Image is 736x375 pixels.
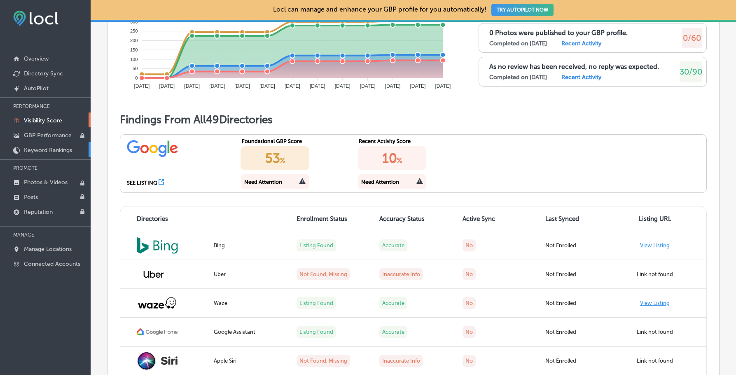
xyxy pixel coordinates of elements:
label: No [463,355,476,367]
p: Posts [24,194,38,201]
p: AutoPilot [24,85,49,92]
p: Keyword Rankings [24,147,72,154]
p: As no review has been received, no reply was expected. [489,63,659,70]
tspan: 50 [133,66,138,71]
div: Google Assistant [214,329,287,335]
div: Uber [214,271,287,277]
div: Need Attention [361,179,399,185]
p: Reputation [24,209,53,216]
label: Completed on [DATE] [489,74,547,81]
label: Link not found [637,271,673,277]
tspan: [DATE] [310,83,325,89]
button: TRY AUTOPILOT NOW [491,4,554,16]
tspan: [DATE] [184,83,200,89]
p: Overview [24,55,49,62]
img: google-home.png [137,328,178,336]
span: 0/60 [683,33,701,43]
label: Link not found [637,358,673,364]
div: Recent Activity Score [359,138,459,144]
tspan: [DATE] [209,83,225,89]
span: 30/90 [680,67,702,77]
tspan: [DATE] [159,83,175,89]
tspan: [DATE] [385,83,401,89]
tspan: [DATE] [410,83,426,89]
label: No [463,239,476,251]
label: No [463,326,476,338]
a: View Listing [640,300,670,306]
label: Link not found [637,329,673,335]
label: Listing Found [297,239,336,251]
tspan: [DATE] [335,83,350,89]
td: Not Enrolled [540,289,623,318]
label: Not Found, Missing [297,268,350,280]
tspan: 150 [130,47,138,52]
label: Recent Activity [561,40,601,47]
p: Visibility Score [24,117,62,124]
div: SEE LISTING [127,180,157,186]
p: Photos & Videos [24,179,68,186]
p: Directory Sync [24,70,63,77]
label: Completed on [DATE] [489,40,547,47]
div: Bing [214,242,287,248]
label: Not Found, Missing [297,355,350,367]
tspan: [DATE] [259,83,275,89]
tspan: 300 [130,19,138,24]
label: Accurate [379,326,407,338]
label: Recent Activity [561,74,601,81]
label: Inaccurate Info [379,355,423,367]
label: Listing Found [297,326,336,338]
label: Accurate [379,297,407,309]
tspan: 250 [130,28,138,33]
th: Listing URL [624,206,706,231]
tspan: [DATE] [134,83,150,89]
img: google.png [127,138,178,158]
div: Waze [214,300,287,306]
img: waze.png [137,296,178,309]
label: No [463,297,476,309]
td: Not Enrolled [540,231,623,260]
img: fda3e92497d09a02dc62c9cd864e3231.png [13,11,58,26]
div: 10 [358,146,427,170]
tspan: [DATE] [234,83,250,89]
p: 0 Photos were published to your GBP profile. [489,29,628,37]
div: Foundational GBP Score [242,138,342,144]
span: % [397,157,402,164]
img: Siri-logo.png [137,351,178,370]
th: Directories [120,206,209,231]
span: % [280,157,285,164]
tspan: [DATE] [360,83,376,89]
p: Connected Accounts [24,260,80,267]
th: Active Sync [458,206,540,231]
th: Last Synced [540,206,623,231]
a: View Listing [640,242,670,248]
td: Not Enrolled [540,260,623,289]
h1: Findings From All 49 Directories [120,113,707,126]
p: GBP Performance [24,132,72,139]
img: bing_Jjgns0f.png [137,237,178,254]
img: uber.png [137,264,171,285]
label: No [463,268,476,280]
div: Apple Siri [214,358,287,364]
tspan: [DATE] [435,83,451,89]
label: Inaccurate Info [379,268,423,280]
th: Enrollment Status [292,206,374,231]
p: Manage Locations [24,246,72,253]
th: Accuracy Status [374,206,457,231]
label: Listing Found [297,297,336,309]
tspan: 200 [130,38,138,43]
td: Not Enrolled [540,318,623,347]
tspan: 100 [130,57,138,62]
label: Accurate [379,239,407,251]
div: 53 [241,146,309,170]
div: Need Attention [244,179,282,185]
tspan: 0 [135,75,138,80]
tspan: [DATE] [285,83,300,89]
